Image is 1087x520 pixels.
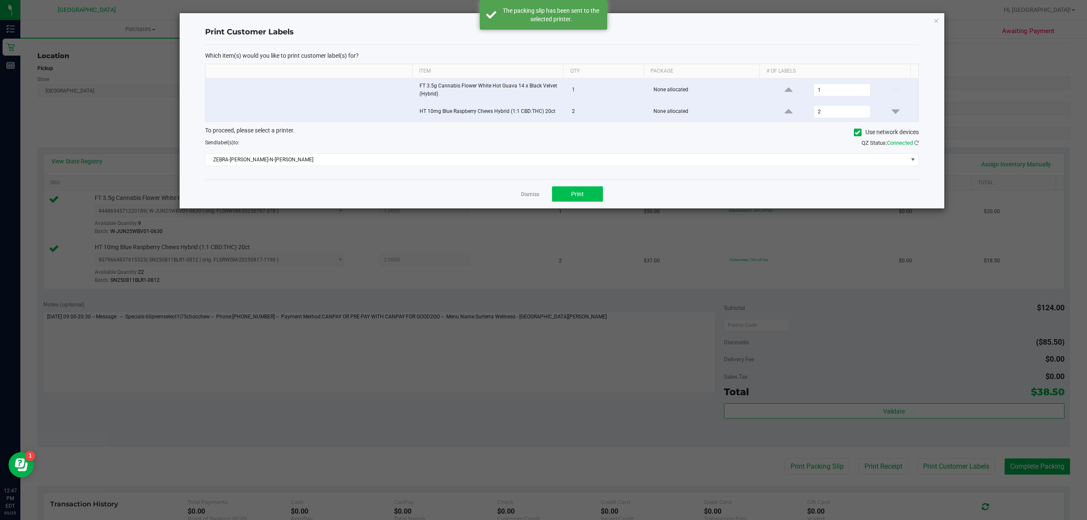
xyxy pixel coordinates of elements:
[199,126,925,139] div: To proceed, please select a printer.
[412,64,563,79] th: Item
[563,64,644,79] th: Qty
[854,128,919,137] label: Use network devices
[217,140,234,146] span: label(s)
[25,451,35,461] iframe: Resource center unread badge
[205,27,919,38] h4: Print Customer Labels
[521,191,539,198] a: Dismiss
[887,140,913,146] span: Connected
[648,102,766,121] td: None allocated
[8,452,34,478] iframe: Resource center
[205,52,919,59] p: Which item(s) would you like to print customer label(s) for?
[644,64,760,79] th: Package
[567,79,648,102] td: 1
[648,79,766,102] td: None allocated
[759,64,910,79] th: # of labels
[414,102,567,121] td: HT 10mg Blue Raspberry Chews Hybrid (1:1 CBD:THC) 20ct
[552,186,603,202] button: Print
[205,140,239,146] span: Send to:
[414,79,567,102] td: FT 3.5g Cannabis Flower White Hot Guava 14 x Black Velvet (Hybrid)
[501,6,601,23] div: The packing slip has been sent to the selected printer.
[206,154,908,166] span: ZEBRA-[PERSON_NAME]-N-[PERSON_NAME]
[862,140,919,146] span: QZ Status:
[571,191,584,197] span: Print
[567,102,648,121] td: 2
